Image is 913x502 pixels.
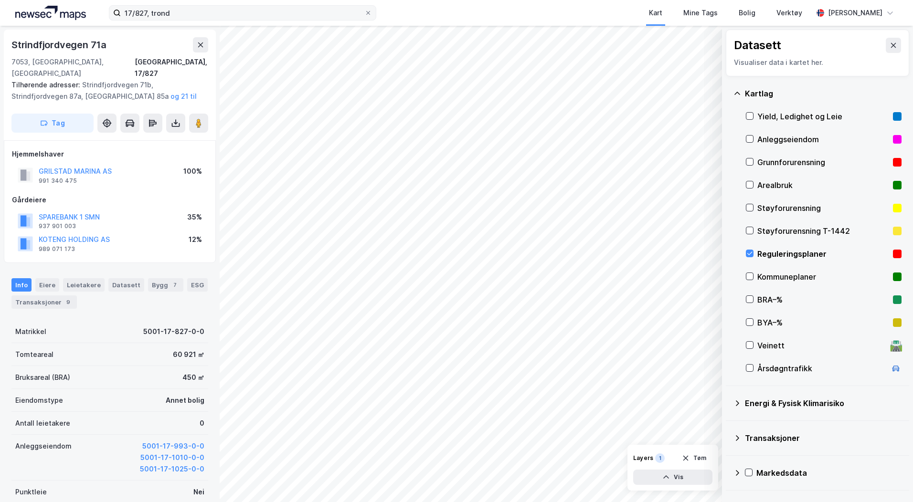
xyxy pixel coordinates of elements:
[15,326,46,337] div: Matrikkel
[148,278,183,292] div: Bygg
[633,470,712,485] button: Vis
[757,202,889,214] div: Støyforurensning
[757,271,889,282] div: Kommuneplaner
[15,486,47,498] div: Punktleie
[757,157,889,168] div: Grunnforurensning
[170,280,180,290] div: 7
[683,7,718,19] div: Mine Tags
[121,6,364,20] input: Søk på adresse, matrikkel, gårdeiere, leietakere eller personer
[193,486,204,498] div: Nei
[633,454,653,462] div: Layers
[142,440,204,452] button: 5001-17-993-0-0
[11,37,108,52] div: Strindfjordvegen 71a
[200,418,204,429] div: 0
[745,397,902,409] div: Energi & Fysisk Klimarisiko
[15,418,70,429] div: Antall leietakere
[676,450,712,466] button: Tøm
[776,7,802,19] div: Verktøy
[11,295,77,309] div: Transaksjoner
[757,179,889,191] div: Arealbruk
[11,56,135,79] div: 7053, [GEOGRAPHIC_DATA], [GEOGRAPHIC_DATA]
[11,81,82,89] span: Tilhørende adresser:
[189,234,202,245] div: 12%
[745,88,902,99] div: Kartlag
[182,372,204,383] div: 450 ㎡
[63,278,105,292] div: Leietakere
[757,248,889,260] div: Reguleringsplaner
[655,453,665,463] div: 1
[12,148,208,160] div: Hjemmelshaver
[757,225,889,237] div: Støyforurensning T-1442
[183,166,202,177] div: 100%
[11,114,94,133] button: Tag
[865,456,913,502] div: Kontrollprogram for chat
[745,432,902,444] div: Transaksjoner
[865,456,913,502] iframe: Chat Widget
[39,245,75,253] div: 989 071 173
[11,278,32,292] div: Info
[140,463,204,475] button: 5001-17-1025-0-0
[15,6,86,20] img: logo.a4113a55bc3d86da70a041830d287a7e.svg
[108,278,144,292] div: Datasett
[135,56,208,79] div: [GEOGRAPHIC_DATA], 17/827
[890,339,902,352] div: 🛣️
[11,79,201,102] div: Strindfjordvegen 71b, Strindfjordvegen 87a, [GEOGRAPHIC_DATA] 85a
[757,340,886,351] div: Veinett
[757,294,889,305] div: BRA–%
[12,194,208,206] div: Gårdeiere
[757,111,889,122] div: Yield, Ledighet og Leie
[166,395,204,406] div: Annet bolig
[39,222,76,230] div: 937 901 003
[64,297,73,307] div: 9
[140,452,204,463] button: 5001-17-1010-0-0
[757,317,889,328] div: BYA–%
[734,38,781,53] div: Datasett
[15,372,70,383] div: Bruksareal (BRA)
[15,440,72,452] div: Anleggseiendom
[15,349,53,360] div: Tomteareal
[756,467,902,479] div: Markedsdata
[187,211,202,223] div: 35%
[757,134,889,145] div: Anleggseiendom
[649,7,662,19] div: Kart
[143,326,204,337] div: 5001-17-827-0-0
[187,278,208,292] div: ESG
[739,7,755,19] div: Bolig
[757,363,886,374] div: Årsdøgntrafikk
[15,395,63,406] div: Eiendomstype
[39,177,77,185] div: 991 340 475
[828,7,882,19] div: [PERSON_NAME]
[35,278,59,292] div: Eiere
[734,57,901,68] div: Visualiser data i kartet her.
[173,349,204,360] div: 60 921 ㎡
